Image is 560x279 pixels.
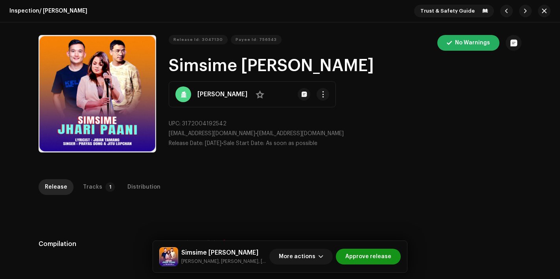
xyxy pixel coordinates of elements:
span: [EMAIL_ADDRESS][DOMAIN_NAME] [169,131,255,136]
span: As soon as possible [266,141,317,146]
label: Is it a compilation? [182,239,378,246]
button: Release Id: 3047130 [169,35,228,44]
span: Approve release [345,249,391,264]
button: Approve release [336,249,401,264]
span: 3172004192542 [182,121,227,127]
span: [DATE] [205,141,221,146]
button: More actions [269,249,333,264]
span: Release Date: [169,141,203,146]
h5: Simsime Jhari Paani [181,248,266,257]
span: Release Id: 3047130 [173,32,223,48]
span: More actions [279,249,315,264]
img: 91a895ea-4b2d-4ca2-8766-c3a0eabd91e0 [159,247,178,266]
span: Sale Start Date: [223,141,264,146]
span: • [169,141,223,146]
span: [EMAIL_ADDRESS][DOMAIN_NAME] [257,131,344,136]
div: Distribution [127,179,160,195]
h5: Compilation [39,239,169,249]
strong: [PERSON_NAME] [197,90,247,99]
button: Payee Id: 756543 [231,35,282,44]
small: Simsime Jhari Paani [181,257,266,265]
span: Payee Id: 756543 [236,32,277,48]
span: UPC: [169,121,181,127]
h1: Simsime [PERSON_NAME] [169,57,521,75]
p: • [169,130,521,138]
